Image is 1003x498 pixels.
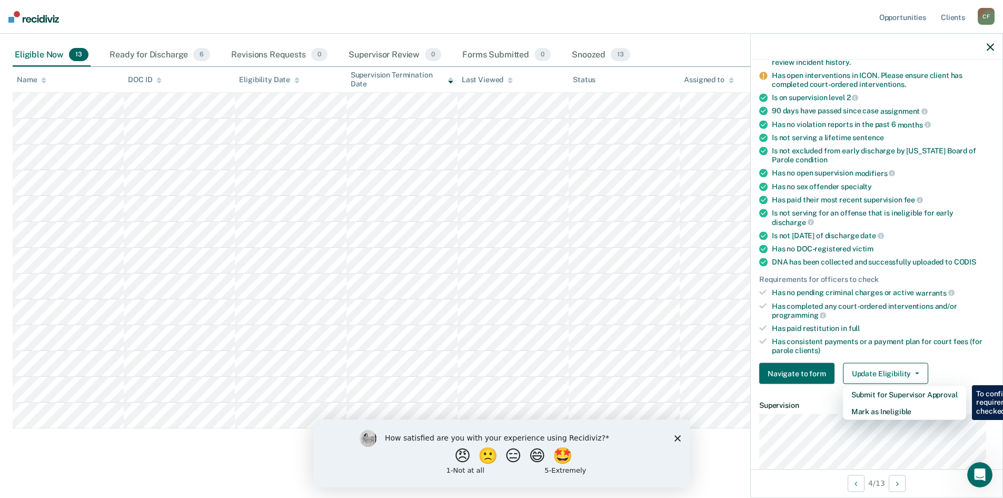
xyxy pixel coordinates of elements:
span: full [849,324,860,333]
div: DNA has been collected and successfully uploaded to [772,258,994,267]
span: 0 [311,48,327,62]
div: Has no sex offender [772,182,994,191]
span: discharge [772,218,814,226]
div: Status [573,75,595,84]
div: Is not serving for an offense that is ineligible for early [772,209,994,227]
span: CODIS [954,258,976,266]
div: Is on supervision level [772,93,994,102]
div: Last Viewed [462,75,513,84]
div: Name [17,75,46,84]
div: 90 days have passed since case [772,106,994,116]
div: Has paid their most recent supervision [772,195,994,204]
span: date [860,231,883,240]
span: 13 [611,48,630,62]
button: Mark as Ineligible [843,403,966,420]
span: 0 [534,48,551,62]
div: Has paid restitution in [772,324,994,333]
div: Eligible Now [13,44,91,67]
span: 0 [425,48,441,62]
span: condition [796,155,828,164]
span: clients) [795,346,820,354]
div: Is not serving a lifetime [772,133,994,142]
div: Is not [DATE] of discharge [772,231,994,240]
span: programming [772,311,826,319]
span: sentence [852,133,884,142]
div: Supervision Termination Date [351,71,453,89]
div: Supervisor Review [346,44,444,67]
span: 2 [847,93,859,102]
div: Revisions Requests [229,44,329,67]
iframe: Intercom live chat [967,462,992,487]
span: 13 [69,48,88,62]
span: victim [852,245,873,253]
div: Eligibility Date [239,75,300,84]
a: Navigate to form link [759,363,839,384]
span: fee [904,196,923,204]
div: Has completed any court-ordered interventions and/or [772,301,994,319]
span: months [898,120,931,129]
span: 6 [193,48,210,62]
div: DOC ID [128,75,162,84]
div: Ready for Discharge [107,44,212,67]
div: Snoozed [570,44,632,67]
div: Has consistent payments or a payment plan for court fees (for parole [772,337,994,355]
button: Update Eligibility [843,363,928,384]
dt: Supervision [759,401,994,410]
div: Has no pending criminal charges or active [772,288,994,298]
div: Has no open supervision [772,169,994,178]
div: Is not excluded from early discharge by [US_STATE] Board of Parole [772,147,994,164]
button: Navigate to form [759,363,835,384]
div: Forms Submitted [460,44,553,67]
div: Requirements for officers to check [759,275,994,284]
div: C F [978,8,995,25]
div: Has open interventions in ICON. Please ensure client has completed court-ordered interventions. [772,71,994,89]
img: Recidiviz [8,11,59,23]
span: specialty [841,182,872,190]
span: warrants [916,288,955,297]
iframe: Survey by Kim from Recidiviz [313,419,690,487]
div: 4 / 13 [751,469,1002,497]
div: Assigned to [684,75,733,84]
div: Has no violation reports in the past 6 [772,120,994,129]
button: Previous Opportunity [848,475,865,492]
button: Next Opportunity [889,475,906,492]
span: assignment [880,107,928,115]
span: modifiers [855,169,896,177]
button: Submit for Supervisor Approval [843,386,966,403]
div: Has no DOC-registered [772,245,994,253]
